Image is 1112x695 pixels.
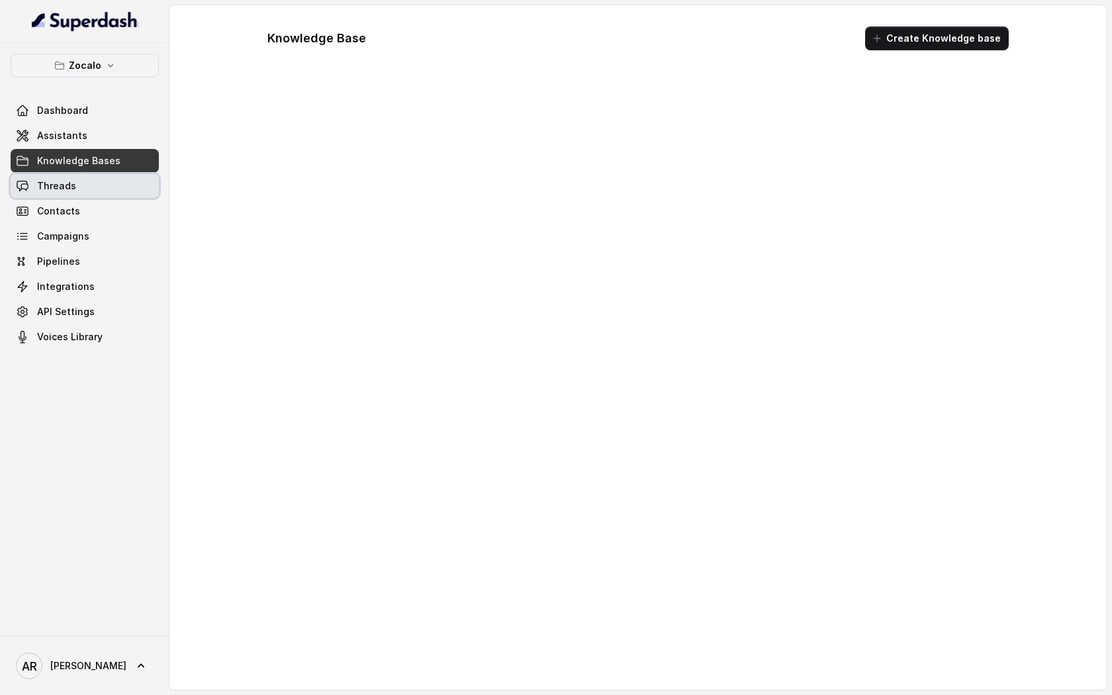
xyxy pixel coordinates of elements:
span: [PERSON_NAME] [50,659,126,672]
h1: Knowledge Base [267,28,366,49]
text: AR [22,659,37,673]
span: API Settings [37,305,95,318]
span: Dashboard [37,104,88,117]
a: Assistants [11,124,159,148]
a: Pipelines [11,250,159,273]
span: Threads [37,179,76,193]
span: Integrations [37,280,95,293]
a: Threads [11,174,159,198]
span: Voices Library [37,330,103,344]
a: Knowledge Bases [11,149,159,173]
p: Zocalo [69,58,101,73]
a: Integrations [11,275,159,299]
a: Contacts [11,199,159,223]
span: Pipelines [37,255,80,268]
span: Contacts [37,205,80,218]
button: Zocalo [11,54,159,77]
a: API Settings [11,300,159,324]
span: Knowledge Bases [37,154,120,167]
a: [PERSON_NAME] [11,647,159,684]
a: Campaigns [11,224,159,248]
a: Voices Library [11,325,159,349]
span: Assistants [37,129,87,142]
span: Campaigns [37,230,89,243]
button: Create Knowledge base [865,26,1009,50]
a: Dashboard [11,99,159,122]
img: light.svg [32,11,138,32]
